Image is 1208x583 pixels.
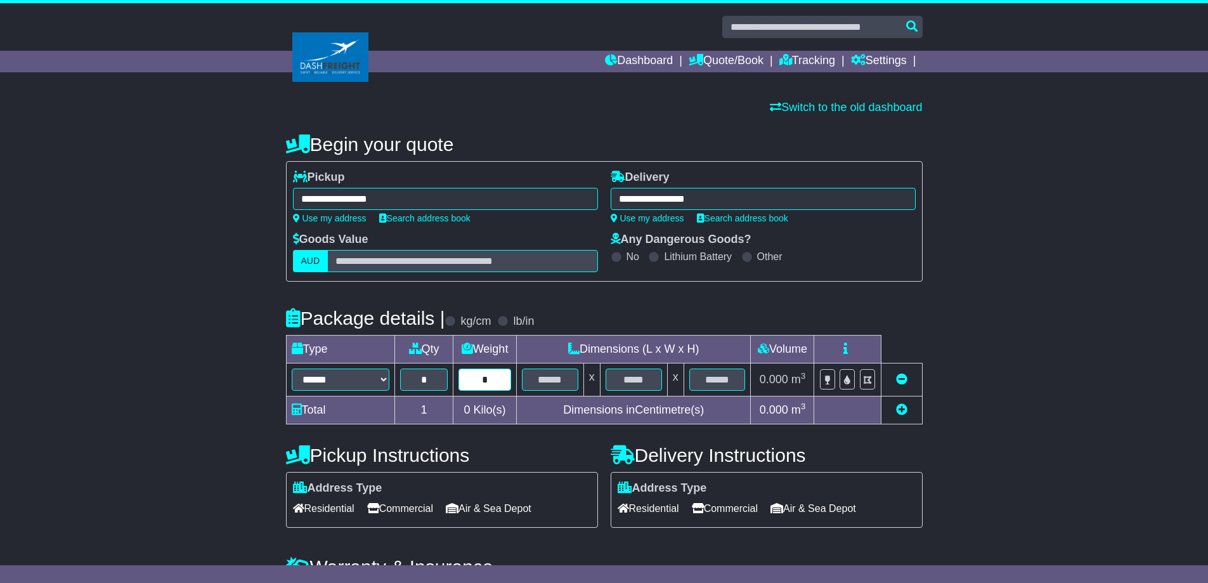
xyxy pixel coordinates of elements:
td: x [667,364,684,396]
td: Weight [453,336,517,364]
td: Kilo(s) [453,396,517,424]
a: Search address book [697,213,788,223]
span: Residential [618,499,679,518]
span: Air & Sea Depot [446,499,531,518]
span: 0 [464,403,471,416]
sup: 3 [801,371,806,381]
label: kg/cm [460,315,491,329]
h4: Warranty & Insurance [286,556,923,577]
label: Pickup [293,171,345,185]
h4: Pickup Instructions [286,445,598,466]
a: Tracking [779,51,835,72]
a: Remove this item [896,373,907,386]
label: Address Type [293,481,382,495]
a: Search address book [379,213,471,223]
td: 1 [395,396,453,424]
td: Dimensions (L x W x H) [517,336,751,364]
a: Quote/Book [689,51,763,72]
a: Use my address [293,213,367,223]
label: lb/in [513,315,534,329]
span: m [791,373,806,386]
a: Use my address [611,213,684,223]
label: Goods Value [293,233,368,247]
span: Commercial [367,499,433,518]
span: Commercial [692,499,758,518]
td: Volume [751,336,814,364]
sup: 3 [801,402,806,411]
label: Delivery [611,171,670,185]
label: Address Type [618,481,707,495]
h4: Package details | [286,308,445,329]
label: No [627,251,639,263]
span: Air & Sea Depot [770,499,856,518]
span: 0.000 [760,403,788,416]
h4: Delivery Instructions [611,445,923,466]
td: Type [286,336,395,364]
label: AUD [293,250,328,272]
td: Total [286,396,395,424]
td: Qty [395,336,453,364]
a: Settings [851,51,907,72]
a: Dashboard [605,51,673,72]
label: Other [757,251,783,263]
span: 0.000 [760,373,788,386]
a: Switch to the old dashboard [770,101,922,114]
span: Residential [293,499,354,518]
td: x [583,364,600,396]
h4: Begin your quote [286,134,923,155]
label: Lithium Battery [664,251,732,263]
a: Add new item [896,403,907,416]
label: Any Dangerous Goods? [611,233,751,247]
td: Dimensions in Centimetre(s) [517,396,751,424]
span: m [791,403,806,416]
